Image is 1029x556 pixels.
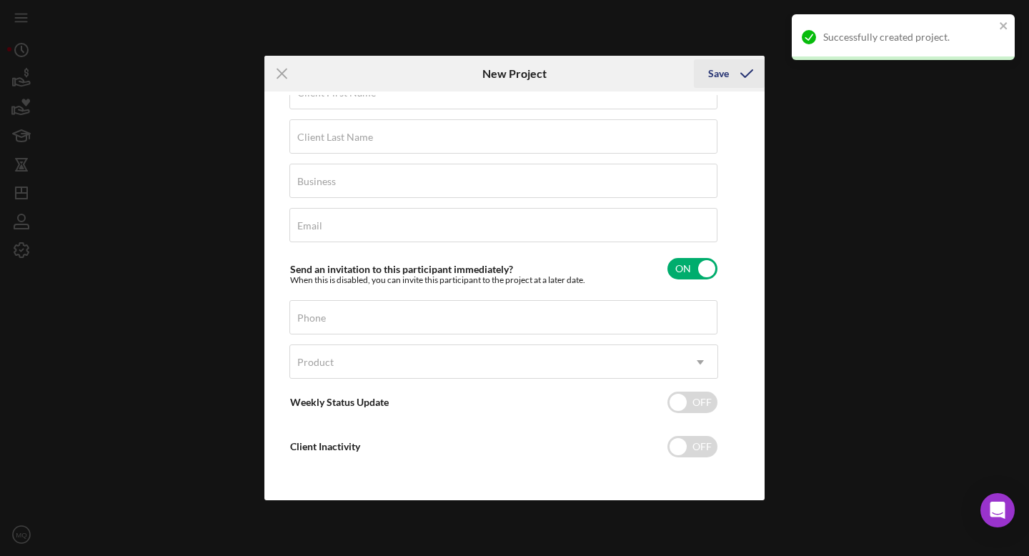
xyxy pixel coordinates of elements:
[708,59,729,88] div: Save
[999,20,1009,34] button: close
[297,357,334,368] div: Product
[694,59,765,88] button: Save
[297,131,373,143] label: Client Last Name
[297,312,326,324] label: Phone
[290,263,513,275] label: Send an invitation to this participant immediately?
[290,275,585,285] div: When this is disabled, you can invite this participant to the project at a later date.
[290,440,360,452] label: Client Inactivity
[290,396,389,408] label: Weekly Status Update
[297,220,322,232] label: Email
[482,67,547,80] h6: New Project
[823,31,995,43] div: Successfully created project.
[297,176,336,187] label: Business
[980,493,1015,527] div: Open Intercom Messenger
